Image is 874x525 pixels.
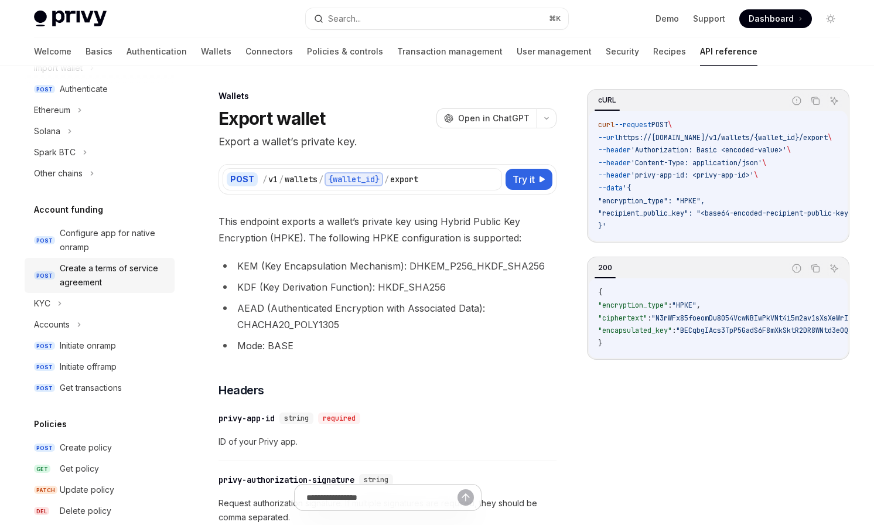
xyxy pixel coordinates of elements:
[655,13,679,25] a: Demo
[60,381,122,395] div: Get transactions
[595,93,620,107] div: cURL
[227,172,258,186] div: POST
[25,79,175,100] a: POSTAuthenticate
[34,363,55,371] span: POST
[598,288,602,297] span: {
[34,11,107,27] img: light logo
[762,158,766,168] span: \
[513,172,535,186] span: Try it
[319,173,323,185] div: /
[306,8,568,29] button: Search...⌘K
[328,12,361,26] div: Search...
[34,465,50,473] span: GET
[787,145,791,155] span: \
[821,9,840,28] button: Toggle dark mode
[25,100,175,121] button: Ethereum
[60,261,168,289] div: Create a terms of service agreement
[598,171,631,180] span: --header
[60,462,99,476] div: Get policy
[60,82,108,96] div: Authenticate
[631,171,754,180] span: 'privy-app-id: <privy-app-id>'
[285,173,317,185] div: wallets
[25,163,175,184] button: Other chains
[25,500,175,521] a: DELDelete policy
[672,326,676,335] span: :
[598,120,614,129] span: curl
[34,203,103,217] h5: Account funding
[60,504,111,518] div: Delete policy
[34,507,49,516] span: DEL
[631,145,787,155] span: 'Authorization: Basic <encoded-value>'
[245,37,293,66] a: Connectors
[60,339,116,353] div: Initiate onramp
[827,93,842,108] button: Ask AI
[34,444,55,452] span: POST
[218,213,557,246] span: This endpoint exports a wallet’s private key using Hybrid Public Key Encryption (HPKE). The follo...
[789,93,804,108] button: Report incorrect code
[25,314,175,335] button: Accounts
[34,417,67,431] h5: Policies
[749,13,794,25] span: Dashboard
[619,133,828,142] span: https://[DOMAIN_NAME]/v1/wallets/{wallet_id}/export
[218,337,557,354] li: Mode: BASE
[828,133,832,142] span: \
[647,313,651,323] span: :
[218,412,275,424] div: privy-app-id
[595,261,616,275] div: 200
[268,173,278,185] div: v1
[25,437,175,458] a: POSTCreate policy
[598,221,606,231] span: }'
[598,209,856,218] span: "recipient_public_key": "<base64-encoded-recipient-public-key>"
[631,158,762,168] span: 'Content-Type: application/json'
[25,142,175,163] button: Spark BTC
[598,301,668,310] span: "encryption_type"
[60,360,117,374] div: Initiate offramp
[34,145,76,159] div: Spark BTC
[549,14,561,23] span: ⌘ K
[458,112,530,124] span: Open in ChatGPT
[598,133,619,142] span: --url
[25,335,175,356] a: POSTInitiate onramp
[754,171,758,180] span: \
[25,293,175,314] button: KYC
[284,414,309,423] span: string
[653,37,686,66] a: Recipes
[25,377,175,398] a: POSTGet transactions
[218,258,557,274] li: KEM (Key Encapsulation Mechanism): DHKEM_P256_HKDF_SHA256
[34,384,55,393] span: POST
[397,37,503,66] a: Transaction management
[668,120,672,129] span: \
[218,108,325,129] h1: Export wallet
[25,121,175,142] button: Solana
[598,313,647,323] span: "ciphertext"
[34,37,71,66] a: Welcome
[700,37,757,66] a: API reference
[86,37,112,66] a: Basics
[34,85,55,94] span: POST
[218,300,557,333] li: AEAD (Authenticated Encryption with Associated Data): CHACHA20_POLY1305
[34,166,83,180] div: Other chains
[517,37,592,66] a: User management
[34,486,57,495] span: PATCH
[34,271,55,280] span: POST
[34,296,50,311] div: KYC
[201,37,231,66] a: Wallets
[739,9,812,28] a: Dashboard
[60,441,112,455] div: Create policy
[34,318,70,332] div: Accounts
[651,120,668,129] span: POST
[25,479,175,500] a: PATCHUpdate policy
[279,173,284,185] div: /
[598,158,631,168] span: --header
[25,258,175,293] a: POSTCreate a terms of service agreement
[218,90,557,102] div: Wallets
[390,173,418,185] div: export
[262,173,267,185] div: /
[218,279,557,295] li: KDF (Key Derivation Function): HKDF_SHA256
[598,196,705,206] span: "encryption_type": "HPKE",
[34,236,55,245] span: POST
[34,103,70,117] div: Ethereum
[384,173,389,185] div: /
[598,339,602,348] span: }
[34,342,55,350] span: POST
